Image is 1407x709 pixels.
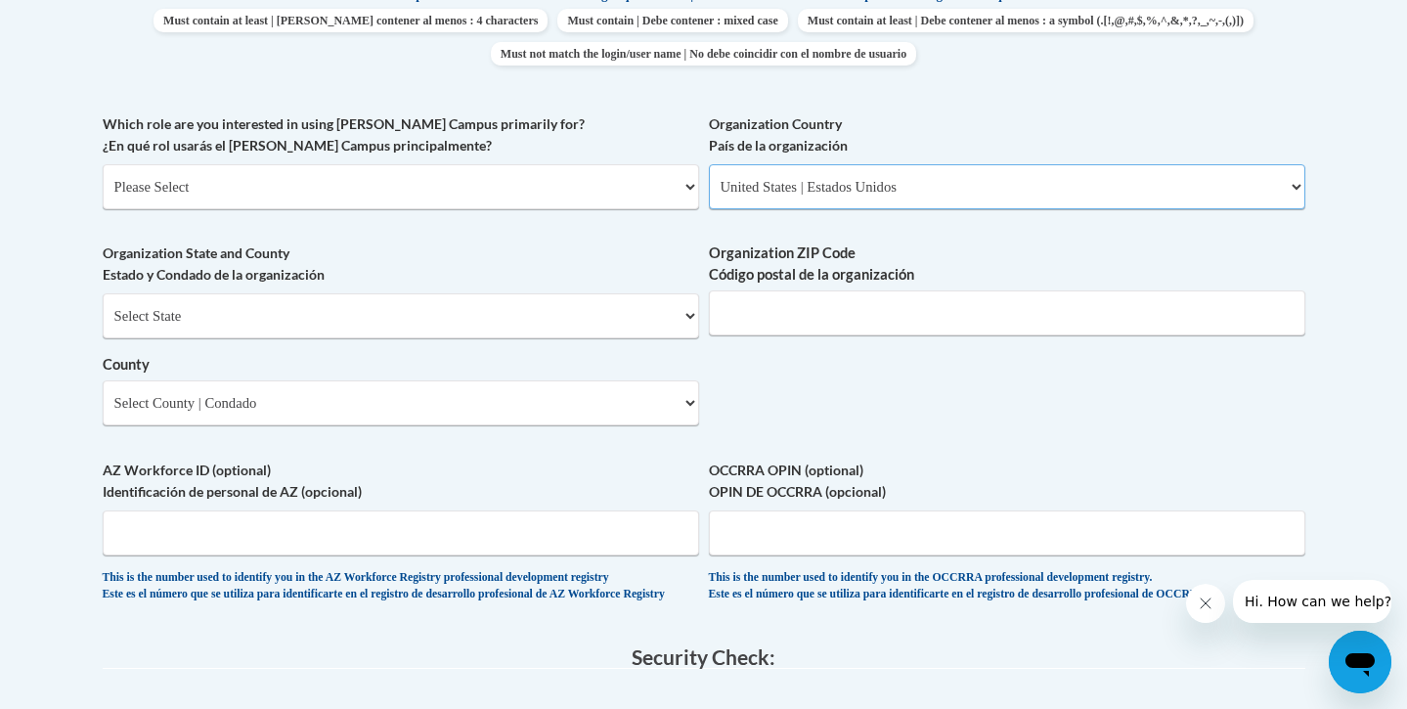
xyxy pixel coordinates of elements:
[1233,580,1391,623] iframe: Message from company
[709,243,1305,286] label: Organization ZIP Code Código postal de la organización
[1186,584,1225,623] iframe: Close message
[709,290,1305,335] input: Metadata input
[103,460,699,503] label: AZ Workforce ID (optional) Identificación de personal de AZ (opcional)
[709,570,1305,602] div: This is the number used to identify you in the OCCRRA professional development registry. Este es ...
[103,113,699,156] label: Which role are you interested in using [PERSON_NAME] Campus primarily for? ¿En qué rol usarás el ...
[709,460,1305,503] label: OCCRRA OPIN (optional) OPIN DE OCCRRA (opcional)
[103,354,699,376] label: County
[491,42,916,66] span: Must not match the login/user name | No debe coincidir con el nombre de usuario
[632,644,775,669] span: Security Check:
[557,9,787,32] span: Must contain | Debe contener : mixed case
[798,9,1253,32] span: Must contain at least | Debe contener al menos : a symbol (.[!,@,#,$,%,^,&,*,?,_,~,-,(,)])
[1329,631,1391,693] iframe: Button to launch messaging window
[103,570,699,602] div: This is the number used to identify you in the AZ Workforce Registry professional development reg...
[103,243,699,286] label: Organization State and County Estado y Condado de la organización
[154,9,548,32] span: Must contain at least | [PERSON_NAME] contener al menos : 4 characters
[709,113,1305,156] label: Organization Country País de la organización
